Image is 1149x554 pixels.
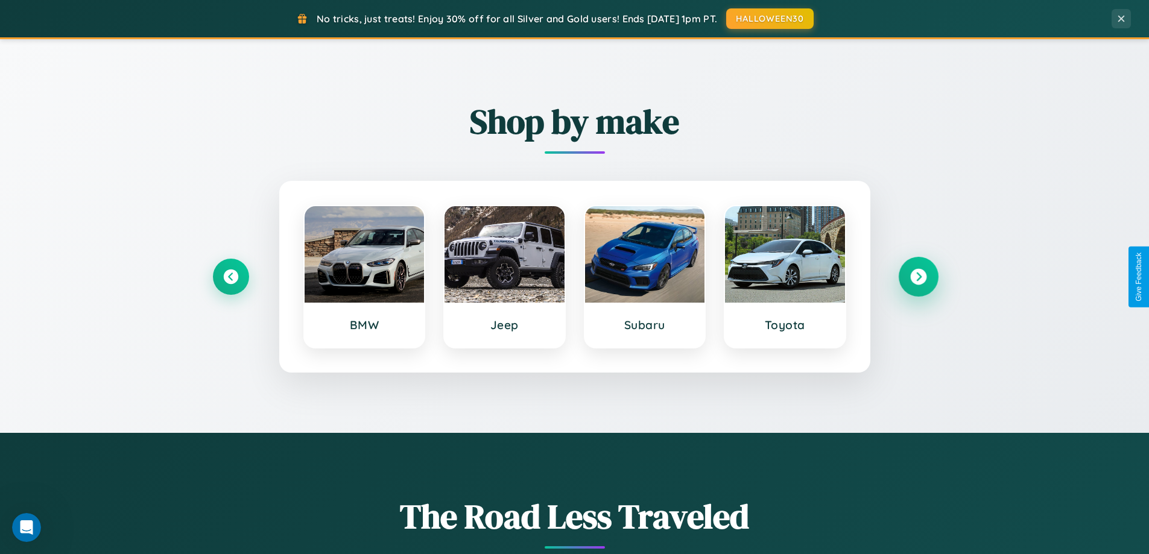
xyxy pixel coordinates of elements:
h3: Jeep [457,318,552,332]
h3: Subaru [597,318,693,332]
span: No tricks, just treats! Enjoy 30% off for all Silver and Gold users! Ends [DATE] 1pm PT. [317,13,717,25]
h1: The Road Less Traveled [213,493,937,540]
h3: Toyota [737,318,833,332]
div: Give Feedback [1135,253,1143,301]
button: HALLOWEEN30 [726,8,814,29]
h3: BMW [317,318,413,332]
h2: Shop by make [213,98,937,145]
iframe: Intercom live chat [12,513,41,542]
